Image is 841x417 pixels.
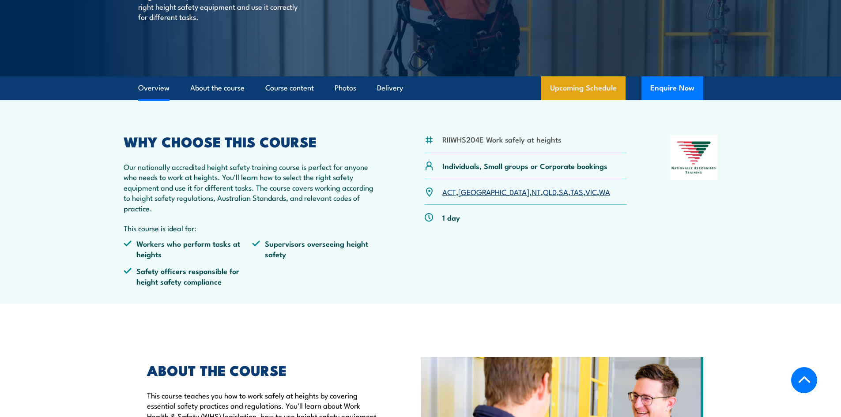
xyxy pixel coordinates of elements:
[532,186,541,197] a: NT
[585,186,597,197] a: VIC
[442,161,607,171] p: Individuals, Small groups or Corporate bookings
[541,76,626,100] a: Upcoming Schedule
[442,212,460,222] p: 1 day
[124,238,253,259] li: Workers who perform tasks at heights
[265,76,314,100] a: Course content
[147,364,380,376] h2: ABOUT THE COURSE
[335,76,356,100] a: Photos
[124,162,381,213] p: Our nationally accredited height safety training course is perfect for anyone who needs to work a...
[252,238,381,259] li: Supervisors overseeing height safety
[599,186,610,197] a: WA
[442,186,456,197] a: ACT
[559,186,568,197] a: SA
[190,76,245,100] a: About the course
[377,76,403,100] a: Delivery
[124,223,381,233] p: This course is ideal for:
[138,76,170,100] a: Overview
[670,135,718,180] img: Nationally Recognised Training logo.
[458,186,529,197] a: [GEOGRAPHIC_DATA]
[570,186,583,197] a: TAS
[442,187,610,197] p: , , , , , , ,
[543,186,557,197] a: QLD
[442,134,561,144] li: RIIWHS204E Work safely at heights
[124,266,253,286] li: Safety officers responsible for height safety compliance
[641,76,703,100] button: Enquire Now
[124,135,381,147] h2: WHY CHOOSE THIS COURSE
